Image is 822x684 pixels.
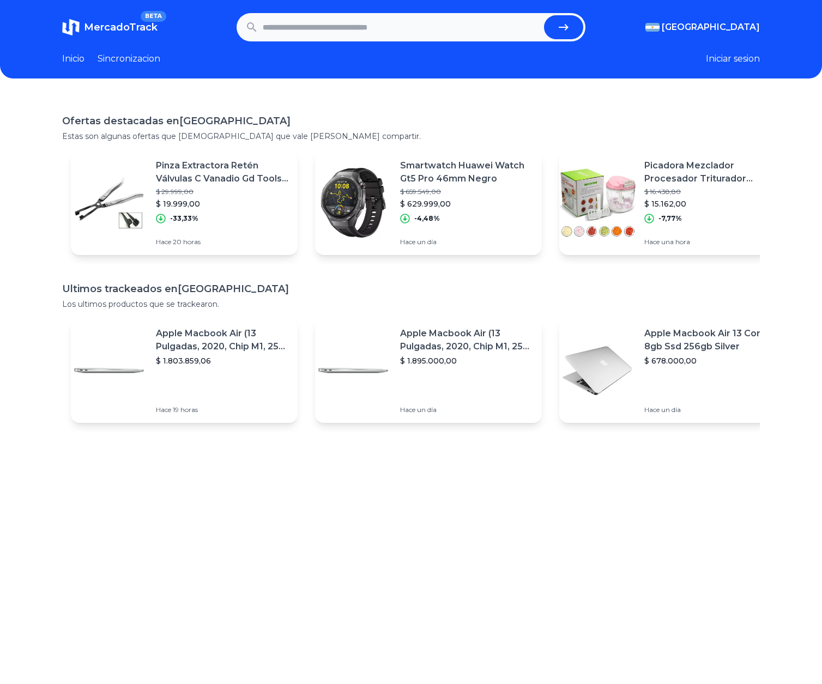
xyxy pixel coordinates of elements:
[645,23,660,32] img: Argentina
[706,52,760,65] button: Iniciar sesion
[71,332,147,409] img: Featured image
[156,327,289,353] p: Apple Macbook Air (13 Pulgadas, 2020, Chip M1, 256 Gb De Ssd, 8 Gb De Ram) - Plata
[559,150,786,255] a: Featured imagePicadora Mezclador Procesador Triturador Manual Verduras Ajo$ 16.438,80$ 15.162,00-...
[400,327,533,353] p: Apple Macbook Air (13 Pulgadas, 2020, Chip M1, 256 Gb De Ssd, 8 Gb De Ram) - Plata
[400,159,533,185] p: Smartwatch Huawei Watch Gt5 Pro 46mm Negro
[658,214,682,223] p: -7,77%
[71,165,147,241] img: Featured image
[62,299,760,310] p: Los ultimos productos que se trackearon.
[400,355,533,366] p: $ 1.895.000,00
[315,332,391,409] img: Featured image
[645,21,760,34] button: [GEOGRAPHIC_DATA]
[141,11,166,22] span: BETA
[156,355,289,366] p: $ 1.803.859,06
[84,21,158,33] span: MercadoTrack
[644,238,777,246] p: Hace una hora
[644,405,777,414] p: Hace un día
[62,19,80,36] img: MercadoTrack
[644,159,777,185] p: Picadora Mezclador Procesador Triturador Manual Verduras Ajo
[644,187,777,196] p: $ 16.438,80
[156,238,289,246] p: Hace 20 horas
[644,327,777,353] p: Apple Macbook Air 13 Core I5 8gb Ssd 256gb Silver
[156,198,289,209] p: $ 19.999,00
[559,332,636,409] img: Featured image
[170,214,198,223] p: -33,33%
[662,21,760,34] span: [GEOGRAPHIC_DATA]
[559,318,786,423] a: Featured imageApple Macbook Air 13 Core I5 8gb Ssd 256gb Silver$ 678.000,00Hace un día
[98,52,160,65] a: Sincronizacion
[62,281,760,296] h1: Ultimos trackeados en [GEOGRAPHIC_DATA]
[62,19,158,36] a: MercadoTrackBETA
[400,187,533,196] p: $ 659.549,00
[315,150,542,255] a: Featured imageSmartwatch Huawei Watch Gt5 Pro 46mm Negro$ 659.549,00$ 629.999,00-4,48%Hace un día
[71,318,298,423] a: Featured imageApple Macbook Air (13 Pulgadas, 2020, Chip M1, 256 Gb De Ssd, 8 Gb De Ram) - Plata$...
[400,405,533,414] p: Hace un día
[315,165,391,241] img: Featured image
[62,113,760,129] h1: Ofertas destacadas en [GEOGRAPHIC_DATA]
[414,214,440,223] p: -4,48%
[156,159,289,185] p: Pinza Extractora Retén Válvulas C Vanadio Gd Tools Pro-shop
[644,355,777,366] p: $ 678.000,00
[400,198,533,209] p: $ 629.999,00
[400,238,533,246] p: Hace un día
[62,131,760,142] p: Estas son algunas ofertas que [DEMOGRAPHIC_DATA] que vale [PERSON_NAME] compartir.
[559,165,636,241] img: Featured image
[156,187,289,196] p: $ 29.999,00
[156,405,289,414] p: Hace 19 horas
[644,198,777,209] p: $ 15.162,00
[62,52,84,65] a: Inicio
[315,318,542,423] a: Featured imageApple Macbook Air (13 Pulgadas, 2020, Chip M1, 256 Gb De Ssd, 8 Gb De Ram) - Plata$...
[71,150,298,255] a: Featured imagePinza Extractora Retén Válvulas C Vanadio Gd Tools Pro-shop$ 29.999,00$ 19.999,00-3...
